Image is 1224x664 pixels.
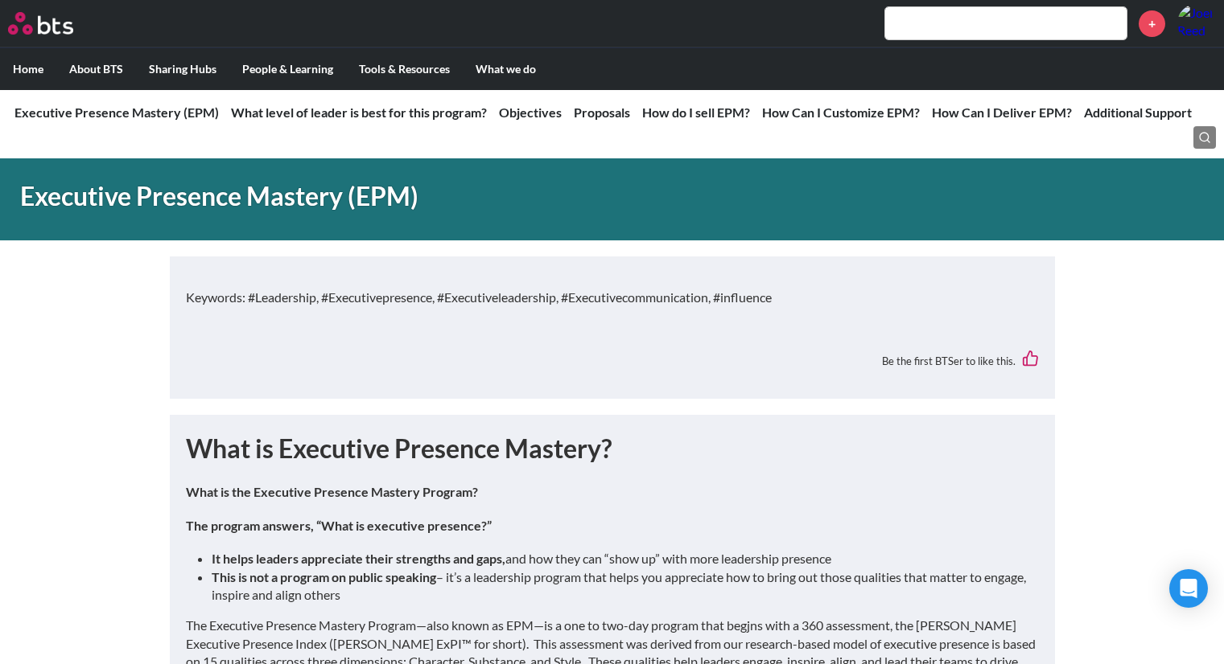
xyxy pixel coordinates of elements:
[574,105,630,120] a: Proposals
[231,105,487,120] a: What level of leader is best for this program?
[1177,4,1216,43] img: Joel Reed
[186,518,492,533] strong: The program answers, “What is executive presence?”
[642,105,750,120] a: How do I sell EPM?
[346,48,463,90] label: Tools & Resources
[186,338,1039,383] div: Be the first BTSer to like this.
[136,48,229,90] label: Sharing Hubs
[229,48,346,90] label: People & Learning
[463,48,549,90] label: What we do
[20,178,849,215] h1: Executive Presence Mastery (EPM)
[8,12,73,35] img: BTS Logo
[212,569,436,584] strong: This is not a program on public speaking
[1169,569,1208,608] div: Open Intercom Messenger
[1177,4,1216,43] a: Profile
[186,431,1039,467] h1: What is Executive Presence Mastery?
[14,105,219,120] a: Executive Presence Mastery (EPM)
[186,289,1039,306] p: Keywords: #Leadership, #Executivepresence, #Executiveleadership, #Executivecommunication, #influence
[499,105,562,120] a: Objectives
[932,105,1072,120] a: How Can I Deliver EPM?
[1084,105,1192,120] a: Additional Support
[1139,10,1165,37] a: +
[56,48,136,90] label: About BTS
[212,551,505,566] strong: It helps leaders appreciate their strengths and gaps,
[212,568,1026,605] li: – it’s a leadership program that helps you appreciate how to bring out those qualities that matte...
[8,12,103,35] a: Go home
[186,484,478,499] strong: What is the Executive Presence Mastery Program?
[212,550,1026,568] li: and how they can “show up” with more leadership presence
[762,105,920,120] a: How Can I Customize EPM?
